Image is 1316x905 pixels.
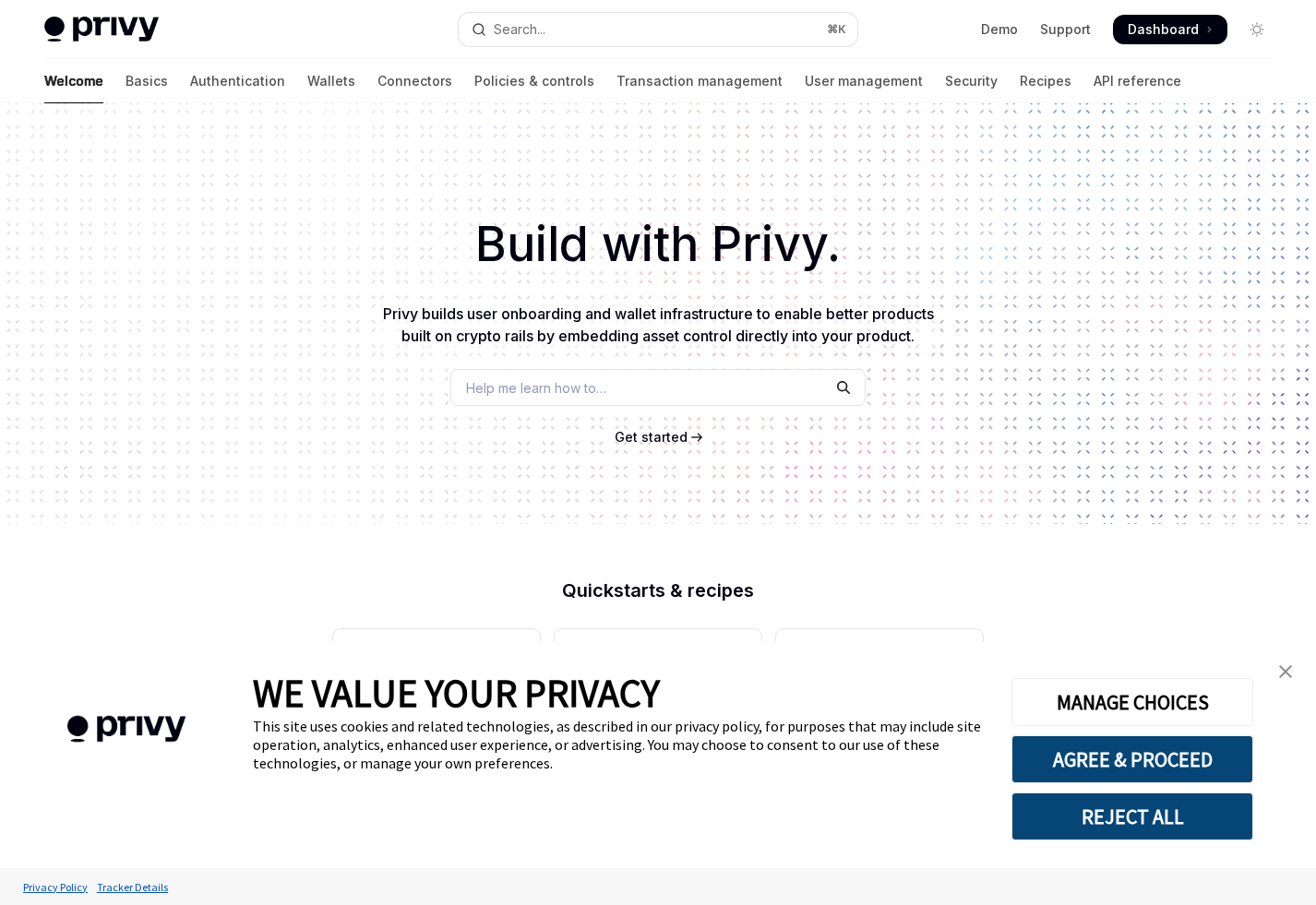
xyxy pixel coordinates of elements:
[44,59,103,103] a: Welcome
[466,378,606,398] span: Help me learn how to…
[494,18,545,41] div: Search...
[28,689,225,769] img: company logo
[615,428,688,447] a: Get started
[383,304,934,345] span: Privy builds user onboarding and wallet infrastructure to enable better products built on crypto ...
[1011,792,1253,840] button: REJECT ALL
[307,59,355,103] a: Wallets
[92,871,173,903] a: Tracker Details
[253,669,660,717] span: WE VALUE YOUR PRIVACY
[1040,20,1091,39] a: Support
[615,429,688,445] span: Get started
[126,59,168,103] a: Basics
[18,871,92,903] a: Privacy Policy
[1011,735,1253,783] button: AGREE & PROCEED
[377,59,452,103] a: Connectors
[253,717,984,772] div: This site uses cookies and related technologies, as described in our privacy policy, for purposes...
[1011,678,1253,726] button: MANAGE CHOICES
[333,581,983,600] h2: Quickstarts & recipes
[30,208,1286,280] h1: Build with Privy.
[1242,15,1272,44] button: Toggle dark mode
[827,22,846,37] span: ⌘ K
[459,13,858,46] button: Open search
[1113,15,1227,44] a: Dashboard
[1267,653,1304,690] a: close banner
[474,59,594,103] a: Policies & controls
[776,629,983,817] a: **** *****Whitelabel login, wallets, and user management with your own UI and branding.
[44,17,159,42] img: light logo
[555,629,761,817] a: **** **** **** ***Use the React Native SDK to build a mobile app on Solana.
[1020,59,1071,103] a: Recipes
[945,59,998,103] a: Security
[1279,665,1292,678] img: close banner
[981,20,1018,39] a: Demo
[805,59,923,103] a: User management
[190,59,285,103] a: Authentication
[1128,20,1199,39] span: Dashboard
[1094,59,1181,103] a: API reference
[616,59,783,103] a: Transaction management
